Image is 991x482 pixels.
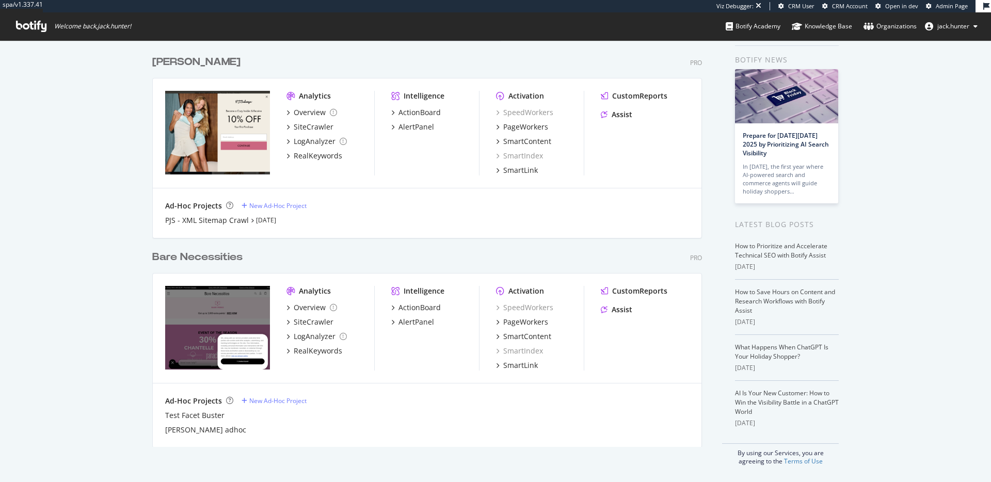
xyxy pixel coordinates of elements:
[690,58,702,67] div: Pro
[784,457,823,465] a: Terms of Use
[496,151,543,161] a: SmartIndex
[735,219,839,230] div: Latest Blog Posts
[743,163,830,196] div: In [DATE], the first year where AI-powered search and commerce agents will guide holiday shoppers…
[286,136,347,147] a: LogAnalyzer
[496,346,543,356] a: SmartIndex
[391,107,441,118] a: ActionBoard
[294,331,335,342] div: LogAnalyzer
[735,343,828,361] a: What Happens When ChatGPT Is Your Holiday Shopper?
[496,317,548,327] a: PageWorkers
[735,69,838,123] img: Prepare for Black Friday 2025 by Prioritizing AI Search Visibility
[735,54,839,66] div: Botify news
[294,302,326,313] div: Overview
[286,331,347,342] a: LogAnalyzer
[716,2,754,10] div: Viz Debugger:
[612,91,667,101] div: CustomReports
[398,122,434,132] div: AlertPanel
[832,2,868,10] span: CRM Account
[286,302,337,313] a: Overview
[294,107,326,118] div: Overview
[612,286,667,296] div: CustomReports
[249,396,307,405] div: New Ad-Hoc Project
[508,286,544,296] div: Activation
[404,91,444,101] div: Intelligence
[299,91,331,101] div: Analytics
[286,122,333,132] a: SiteCrawler
[54,22,131,30] span: Welcome back, jack.hunter !
[391,122,434,132] a: AlertPanel
[864,12,917,40] a: Organizations
[294,151,342,161] div: RealKeywords
[391,302,441,313] a: ActionBoard
[294,346,342,356] div: RealKeywords
[735,317,839,327] div: [DATE]
[294,136,335,147] div: LogAnalyzer
[496,302,553,313] div: SpeedWorkers
[735,287,835,315] a: How to Save Hours on Content and Research Workflows with Botify Assist
[690,253,702,262] div: Pro
[601,109,632,120] a: Assist
[165,410,225,421] a: Test Facet Buster
[398,302,441,313] div: ActionBoard
[286,346,342,356] a: RealKeywords
[726,21,780,31] div: Botify Academy
[286,107,337,118] a: Overview
[286,151,342,161] a: RealKeywords
[242,396,307,405] a: New Ad-Hoc Project
[735,389,839,416] a: AI Is Your New Customer: How to Win the Visibility Battle in a ChatGPT World
[778,2,814,10] a: CRM User
[792,21,852,31] div: Knowledge Base
[165,396,222,406] div: Ad-Hoc Projects
[152,55,245,70] a: [PERSON_NAME]
[612,109,632,120] div: Assist
[242,201,307,210] a: New Ad-Hoc Project
[294,317,333,327] div: SiteCrawler
[165,201,222,211] div: Ad-Hoc Projects
[152,250,243,265] div: Bare Necessities
[496,107,553,118] a: SpeedWorkers
[294,122,333,132] div: SiteCrawler
[735,262,839,271] div: [DATE]
[152,250,247,265] a: Bare Necessities
[286,317,333,327] a: SiteCrawler
[601,91,667,101] a: CustomReports
[165,286,270,369] img: Bare Necessities
[503,165,538,175] div: SmartLink
[508,91,544,101] div: Activation
[256,216,276,224] a: [DATE]
[398,317,434,327] div: AlertPanel
[601,286,667,296] a: CustomReports
[503,331,551,342] div: SmartContent
[152,42,710,447] div: grid
[735,242,827,260] a: How to Prioritize and Accelerate Technical SEO with Botify Assist
[496,122,548,132] a: PageWorkers
[299,286,331,296] div: Analytics
[496,360,538,371] a: SmartLink
[722,443,839,465] div: By using our Services, you are agreeing to the
[398,107,441,118] div: ActionBoard
[735,363,839,373] div: [DATE]
[726,12,780,40] a: Botify Academy
[937,22,969,30] span: jack.hunter
[792,12,852,40] a: Knowledge Base
[165,91,270,174] img: www.pjsalvage.com
[788,2,814,10] span: CRM User
[496,136,551,147] a: SmartContent
[391,317,434,327] a: AlertPanel
[917,18,986,35] button: jack.hunter
[503,136,551,147] div: SmartContent
[822,2,868,10] a: CRM Account
[496,165,538,175] a: SmartLink
[165,215,249,226] a: PJS - XML Sitemap Crawl
[165,425,246,435] a: [PERSON_NAME] adhoc
[885,2,918,10] span: Open in dev
[735,419,839,428] div: [DATE]
[152,55,241,70] div: [PERSON_NAME]
[612,304,632,315] div: Assist
[503,122,548,132] div: PageWorkers
[936,2,968,10] span: Admin Page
